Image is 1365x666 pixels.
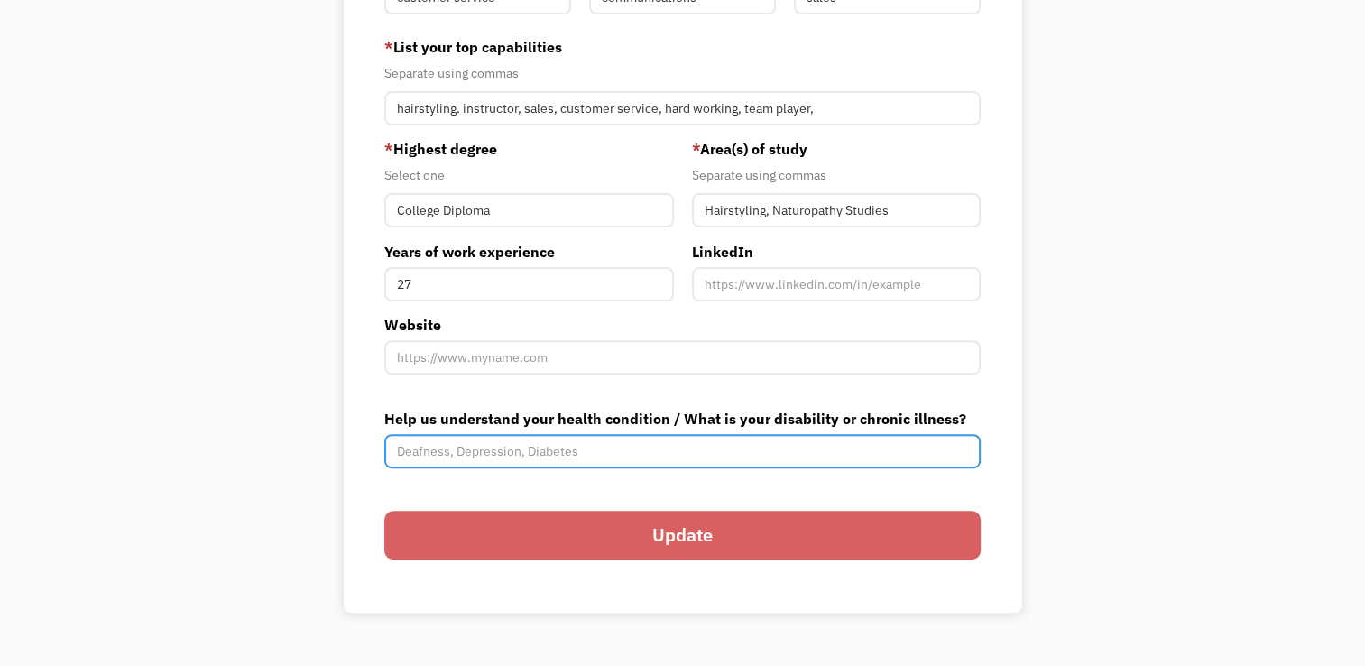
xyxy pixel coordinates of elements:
[692,267,982,301] input: https://www.linkedin.com/in/example
[692,138,982,160] label: Area(s) of study
[384,62,981,84] div: Separate using commas
[384,241,674,263] label: Years of work experience
[384,314,981,336] label: Website
[692,193,982,227] input: Anthropology, Education
[384,511,981,560] input: Update
[384,408,981,430] label: Help us understand your health condition / What is your disability or chronic illness?
[384,36,981,58] label: List your top capabilities
[384,267,674,301] input: 5-10
[384,164,674,186] div: Select one
[384,434,981,468] input: Deafness, Depression, Diabetes
[384,340,981,375] input: https://www.myname.com
[384,193,674,227] input: Masters
[384,138,674,160] label: Highest degree
[384,91,981,125] input: Videography, photography, accounting
[692,241,982,263] label: LinkedIn
[692,164,982,186] div: Separate using commas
